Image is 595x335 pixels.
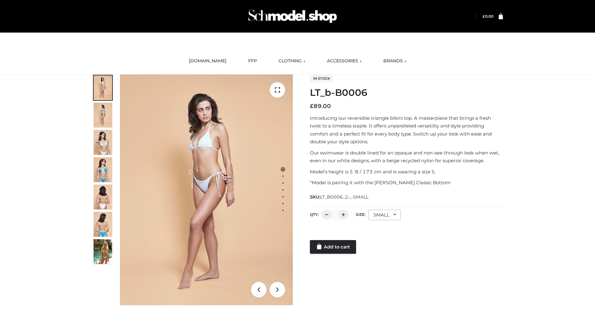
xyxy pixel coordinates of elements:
[94,75,112,100] img: ArielClassicBikiniTop_CloudNine_AzureSky_OW114ECO_1-scaled.jpg
[310,168,503,176] p: Model’s height is 5 ‘8 / 173 cm and is wearing a size S.
[320,194,368,200] span: LT_B0006_2-_-SMALL
[274,54,310,68] a: CLOTHING
[94,103,112,127] img: ArielClassicBikiniTop_CloudNine_AzureSky_OW114ECO_2-scaled.jpg
[310,87,503,98] h1: LT_b-B0006
[120,74,293,305] img: ArielClassicBikiniTop_CloudNine_AzureSky_OW114ECO_1
[356,212,365,217] label: Size:
[310,240,356,254] a: Add to cart
[94,157,112,182] img: ArielClassicBikiniTop_CloudNine_AzureSky_OW114ECO_4-scaled.jpg
[184,54,231,68] a: [DOMAIN_NAME]
[310,103,314,109] span: £
[94,212,112,237] img: ArielClassicBikiniTop_CloudNine_AzureSky_OW114ECO_8-scaled.jpg
[310,193,369,201] span: SKU:
[322,54,366,68] a: ACCESSORIES
[244,54,262,68] a: FFP
[368,210,401,220] div: SMALL
[310,75,333,82] span: In stock
[379,54,411,68] a: BRANDS
[94,130,112,155] img: ArielClassicBikiniTop_CloudNine_AzureSky_OW114ECO_3-scaled.jpg
[310,114,503,146] p: Introducing our reversible triangle bikini top. A masterpiece that brings a fresh twist to a time...
[483,14,485,19] span: £
[94,185,112,209] img: ArielClassicBikiniTop_CloudNine_AzureSky_OW114ECO_7-scaled.jpg
[310,149,503,165] p: Our swimwear is double lined for an opaque and non-see-through look when wet, even in our white d...
[310,103,331,109] bdi: 89.00
[483,14,493,19] a: £0.00
[94,239,112,264] img: Arieltop_CloudNine_AzureSky2.jpg
[483,14,493,19] bdi: 0.00
[246,4,339,29] img: Schmodel Admin 964
[310,212,319,217] label: QTY:
[310,179,503,187] p: *Model is pairing it with the [PERSON_NAME] Classic Bottom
